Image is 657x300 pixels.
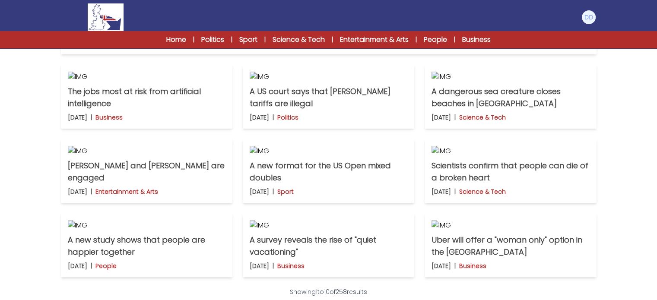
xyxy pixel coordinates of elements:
[250,234,407,258] p: A survey reveals the rise of "quiet vacationing"
[68,160,225,184] p: [PERSON_NAME] and [PERSON_NAME] are engaged
[273,35,325,45] a: Science & Tech
[243,139,414,203] a: IMG A new format for the US Open mixed doubles [DATE] | Sport
[61,65,232,129] a: IMG The jobs most at risk from artificial intelligence [DATE] | Business
[61,139,232,203] a: IMG [PERSON_NAME] and [PERSON_NAME] are engaged [DATE] | Entertainment & Arts
[432,146,589,156] img: IMG
[91,262,92,270] b: |
[91,187,92,196] b: |
[432,85,589,110] p: A dangerous sea creature closes beaches in [GEOGRAPHIC_DATA]
[95,113,123,122] p: Business
[250,220,407,231] img: IMG
[68,146,225,156] img: IMG
[68,187,87,196] p: [DATE]
[316,287,317,296] span: 1
[243,65,414,129] a: IMG A US court says that [PERSON_NAME] tariffs are illegal [DATE] | Politics
[91,113,92,122] b: |
[250,85,407,110] p: A US court says that [PERSON_NAME] tariffs are illegal
[454,113,456,122] b: |
[432,160,589,184] p: Scientists confirm that people can die of a broken heart
[416,35,417,44] span: |
[68,113,87,122] p: [DATE]
[432,72,589,82] img: IMG
[250,113,269,122] p: [DATE]
[250,160,407,184] p: A new format for the US Open mixed doubles
[68,72,225,82] img: IMG
[340,35,409,45] a: Entertainment & Arts
[432,220,589,231] img: IMG
[61,213,232,277] a: IMG A new study shows that people are happier together [DATE] | People
[61,3,151,31] a: Logo
[250,72,407,82] img: IMG
[273,187,274,196] b: |
[273,262,274,270] b: |
[277,113,298,122] p: Politics
[432,187,451,196] p: [DATE]
[432,262,451,270] p: [DATE]
[193,35,194,44] span: |
[68,220,225,231] img: IMG
[432,234,589,258] p: Uber will offer a "woman only" option in the [GEOGRAPHIC_DATA]
[95,187,158,196] p: Entertainment & Arts
[290,287,367,296] p: Showing to of results
[425,139,596,203] a: IMG Scientists confirm that people can die of a broken heart [DATE] | Science & Tech
[95,262,117,270] p: People
[454,187,456,196] b: |
[459,113,506,122] p: Science & Tech
[277,187,294,196] p: Sport
[336,287,347,296] span: 258
[68,85,225,110] p: The jobs most at risk from artificial intelligence
[582,10,596,24] img: Dave Done
[425,65,596,129] a: IMG A dangerous sea creature closes beaches in [GEOGRAPHIC_DATA] [DATE] | Science & Tech
[166,35,186,45] a: Home
[462,35,491,45] a: Business
[424,35,447,45] a: People
[88,3,123,31] img: Logo
[432,113,451,122] p: [DATE]
[231,35,232,44] span: |
[264,35,266,44] span: |
[250,146,407,156] img: IMG
[201,35,224,45] a: Politics
[250,262,269,270] p: [DATE]
[425,213,596,277] a: IMG Uber will offer a "woman only" option in the [GEOGRAPHIC_DATA] [DATE] | Business
[277,262,305,270] p: Business
[454,262,456,270] b: |
[68,262,87,270] p: [DATE]
[239,35,257,45] a: Sport
[68,234,225,258] p: A new study shows that people are happier together
[459,187,506,196] p: Science & Tech
[459,262,486,270] p: Business
[273,113,274,122] b: |
[454,35,455,44] span: |
[243,213,414,277] a: IMG A survey reveals the rise of "quiet vacationing" [DATE] | Business
[332,35,333,44] span: |
[250,187,269,196] p: [DATE]
[324,287,330,296] span: 10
